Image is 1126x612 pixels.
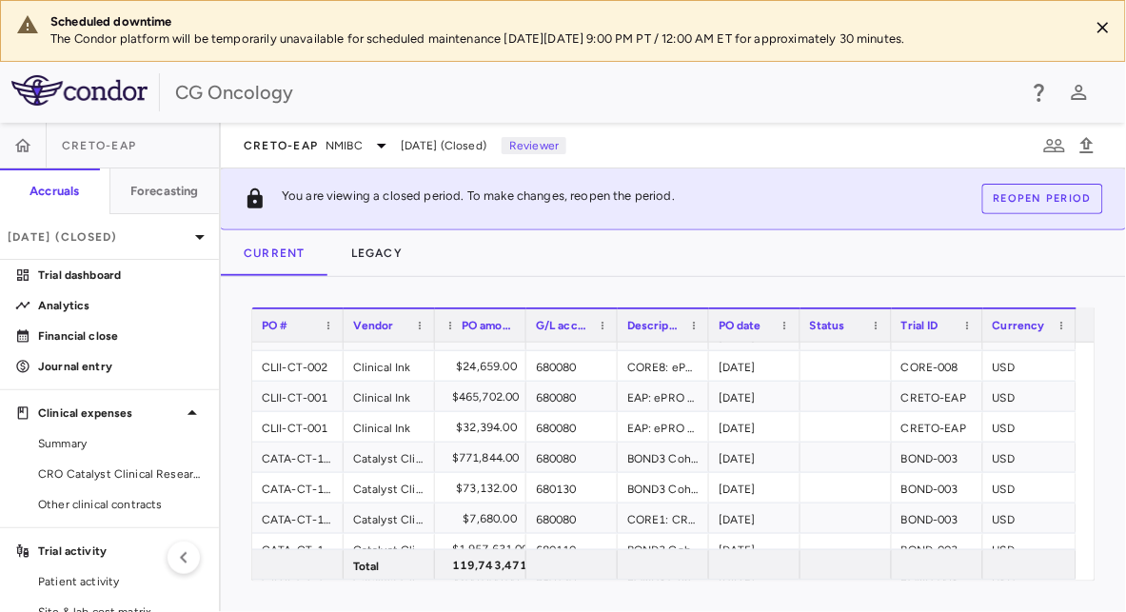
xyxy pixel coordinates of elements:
div: CG Oncology [175,78,1016,107]
div: Total [344,550,435,580]
h6: Accruals [30,183,79,200]
div: Clinical Ink [344,382,435,411]
div: CRETO-EAP [892,382,983,411]
span: NMIBC [326,137,363,154]
span: Trial ID [901,319,938,332]
span: [DATE] (Closed) [401,137,486,154]
div: [DATE] [709,473,800,503]
div: 680080 [526,443,618,472]
p: [DATE] (Closed) [8,228,188,246]
div: BOND-003 [892,443,983,472]
p: Journal entry [38,358,204,375]
div: 680080 [526,503,618,533]
div: CORE8: ePRO system pass-through [618,351,709,381]
div: [DATE] [709,503,800,533]
div: Clinical Ink [344,351,435,381]
div: BOND-003 [892,534,983,563]
div: [DATE] [709,412,800,442]
div: Clinical Ink [344,412,435,442]
button: Current [221,230,328,276]
p: Analytics [38,297,204,314]
div: Catalyst Clinical Research [344,534,435,563]
div: CATA-CT-11P.1 [252,443,344,472]
div: CATA-CT-11P.1 [252,473,344,503]
span: Currency [993,319,1045,332]
div: USD [983,534,1077,563]
span: Status [810,319,845,332]
div: Catalyst Clinical Research [344,503,435,533]
div: 680080 [526,351,618,381]
div: CRETO-EAP [892,412,983,442]
div: Scheduled downtime [50,13,1074,30]
div: [DATE] [709,351,800,381]
div: CORE-008 [892,351,983,381]
p: You are viewing a closed period. To make changes, reopen the period. [282,188,675,210]
div: CLII-CT-001 [252,382,344,411]
div: [DATE] [709,443,800,472]
span: CRO Catalyst Clinical Research [38,465,204,483]
span: Description [627,319,682,332]
div: BOND-003 [892,503,983,533]
div: $32,394.00 [452,412,517,443]
p: Trial dashboard [38,267,204,284]
div: $73,132.00 [452,473,517,503]
button: Legacy [328,230,426,276]
div: BOND3 Cohort P: CRA pass-through costs [618,473,709,503]
p: Clinical expenses [38,405,181,422]
div: 680080 [526,382,618,411]
span: G/L account [536,319,591,332]
p: Reviewer [502,137,566,154]
div: EAP: ePRO system direct fees [618,382,709,411]
div: BOND-003 [892,473,983,503]
button: Close [1089,13,1117,42]
div: BOND3 Cohort P: direct costs [618,534,709,563]
div: [DATE] [709,534,800,563]
span: CRETO-EAP [62,138,136,153]
div: USD [983,351,1077,381]
div: CORE1: CRA direct costs - close-out visits [618,503,709,533]
div: USD [983,382,1077,411]
div: CATA-CT-11P.1 [252,503,344,533]
p: Financial close [38,327,204,345]
span: Vendor [353,319,394,332]
span: Summary [38,435,204,452]
p: Trial activity [38,543,181,560]
div: $771,844.00 [452,443,520,473]
span: PO amount [462,319,517,332]
button: Reopen period [982,184,1103,214]
div: USD [983,473,1077,503]
div: 680080 [526,412,618,442]
div: 680130 [526,473,618,503]
div: CATA-CT-10P [252,534,344,563]
div: 119,743,471.80 [452,550,546,581]
div: $24,659.00 [452,351,517,382]
div: 680110 [526,534,618,563]
div: CLII-CT-002 [252,351,344,381]
div: $7,680.00 [452,503,517,534]
div: BOND3 Cohort P: CRA direct costs [618,443,709,472]
div: USD [983,503,1077,533]
div: Catalyst Clinical Research [344,443,435,472]
div: USD [983,412,1077,442]
span: PO # [262,319,288,332]
span: PO date [719,319,761,332]
span: Other clinical contracts [38,496,204,513]
span: CRETO-EAP [244,138,318,153]
div: $465,702.00 [452,382,520,412]
p: The Condor platform will be temporarily unavailable for scheduled maintenance [DATE][DATE] 9:00 P... [50,30,1074,48]
img: logo-full-SnFGN8VE.png [11,75,148,106]
h6: Forecasting [130,183,199,200]
span: Patient activity [38,573,204,590]
div: Catalyst Clinical Research [344,473,435,503]
div: USD [983,443,1077,472]
div: CLII-CT-001 [252,412,344,442]
div: [DATE] [709,382,800,411]
div: EAP: ePRO system pass-through [618,412,709,442]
